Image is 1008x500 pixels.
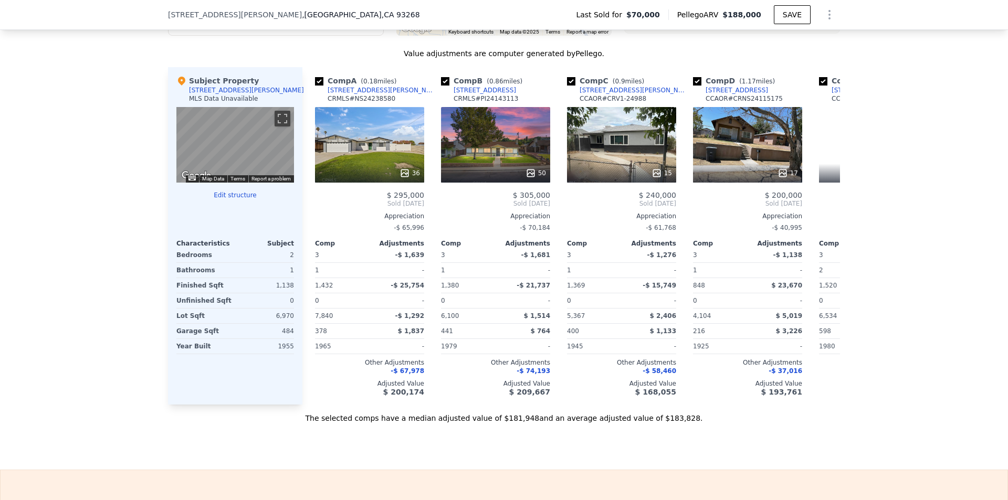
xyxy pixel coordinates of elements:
[189,94,258,103] div: MLS Data Unavailable
[302,9,419,20] span: , [GEOGRAPHIC_DATA]
[441,263,493,278] div: 1
[176,324,233,338] div: Garage Sqft
[693,263,745,278] div: 1
[363,78,377,85] span: 0.18
[168,9,302,20] span: [STREET_ADDRESS][PERSON_NAME]
[328,94,395,103] div: CRMLS # NS24238580
[176,263,233,278] div: Bathrooms
[567,282,585,289] span: 1,369
[179,169,214,183] img: Google
[176,278,233,293] div: Finished Sqft
[567,199,676,208] span: Sold [DATE]
[567,76,648,86] div: Comp C
[315,282,333,289] span: 1,432
[441,199,550,208] span: Sold [DATE]
[513,191,550,199] span: $ 305,000
[650,312,676,320] span: $ 2,406
[567,379,676,388] div: Adjusted Value
[693,339,745,354] div: 1925
[819,212,928,220] div: Appreciation
[693,251,697,259] span: 3
[237,248,294,262] div: 2
[400,168,420,178] div: 36
[237,339,294,354] div: 1955
[772,224,802,231] span: -$ 40,995
[693,199,802,208] span: Sold [DATE]
[819,379,928,388] div: Adjusted Value
[566,29,608,35] a: Report a map error
[769,367,802,375] span: -$ 37,016
[237,263,294,278] div: 1
[356,78,401,85] span: ( miles)
[526,168,546,178] div: 50
[693,297,697,304] span: 0
[819,76,904,86] div: Comp E
[832,86,894,94] div: [STREET_ADDRESS]
[275,111,290,126] button: Toggle fullscreen view
[750,293,802,308] div: -
[315,212,424,220] div: Appreciation
[643,282,676,289] span: -$ 15,749
[237,293,294,308] div: 0
[819,199,928,208] span: Sold [DATE]
[624,293,676,308] div: -
[750,263,802,278] div: -
[395,312,424,320] span: -$ 1,292
[454,94,518,103] div: CRMLS # PI24143113
[693,358,802,367] div: Other Adjustments
[441,339,493,354] div: 1979
[176,339,233,354] div: Year Built
[693,239,748,248] div: Comp
[230,176,245,182] a: Terms (opens in new tab)
[441,297,445,304] span: 0
[237,278,294,293] div: 1,138
[372,263,424,278] div: -
[370,239,424,248] div: Adjustments
[383,388,424,396] span: $ 200,174
[774,5,811,24] button: SAVE
[580,94,646,103] div: CCAOR # CRV1-24988
[819,297,823,304] span: 0
[441,282,459,289] span: 1,380
[819,239,874,248] div: Comp
[168,48,840,59] div: Value adjustments are computer generated by Pellego .
[489,78,503,85] span: 0.86
[693,212,802,220] div: Appreciation
[168,405,840,423] div: The selected comps have a median adjusted value of $181,948 and an average adjusted value of $183...
[693,76,779,86] div: Comp D
[448,28,493,36] button: Keyboard shortcuts
[176,107,294,183] div: Map
[650,327,676,335] span: $ 1,133
[387,191,424,199] span: $ 295,000
[179,169,214,183] a: Open this area in Google Maps (opens a new window)
[521,251,550,259] span: -$ 1,681
[819,327,831,335] span: 598
[624,263,676,278] div: -
[482,78,527,85] span: ( miles)
[176,293,233,308] div: Unfinished Sqft
[580,86,689,94] div: [STREET_ADDRESS][PERSON_NAME]
[315,76,401,86] div: Comp A
[441,312,459,320] span: 6,100
[315,358,424,367] div: Other Adjustments
[176,308,233,323] div: Lot Sqft
[567,263,619,278] div: 1
[567,358,676,367] div: Other Adjustments
[237,324,294,338] div: 484
[176,248,233,262] div: Bedrooms
[188,176,196,180] button: Keyboard shortcuts
[315,339,367,354] div: 1965
[517,282,550,289] span: -$ 21,737
[567,312,585,320] span: 5,367
[771,282,802,289] span: $ 23,670
[722,10,761,19] span: $188,000
[819,358,928,367] div: Other Adjustments
[576,9,626,20] span: Last Sold for
[735,78,779,85] span: ( miles)
[819,339,871,354] div: 1980
[251,176,291,182] a: Report a problem
[441,327,453,335] span: 441
[315,379,424,388] div: Adjusted Value
[237,308,294,323] div: 6,970
[819,251,823,259] span: 3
